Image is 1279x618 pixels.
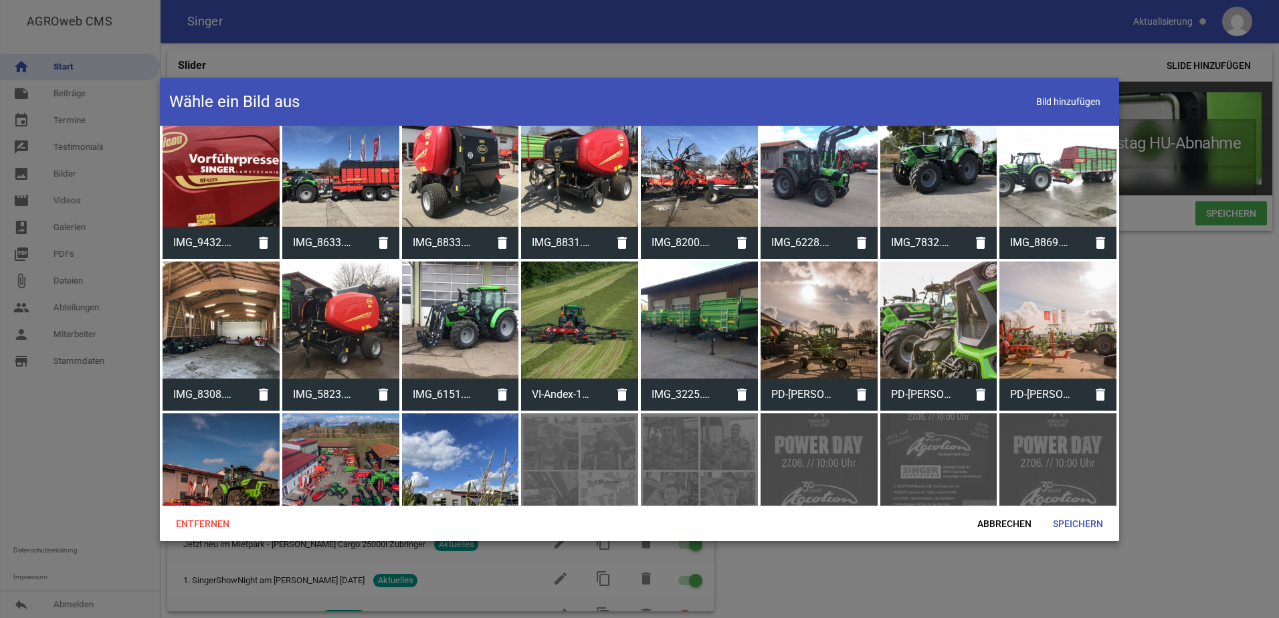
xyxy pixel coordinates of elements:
[521,225,606,260] span: IMG_8831.JPG
[282,225,367,260] span: IMG_8633.JPG
[282,377,367,412] span: IMG_5823.JPG
[248,379,280,411] i: delete
[880,377,965,412] span: PD-Huber--72.JPG
[965,379,997,411] i: delete
[726,227,758,259] i: delete
[1084,227,1116,259] i: delete
[165,512,240,536] span: Entfernen
[726,379,758,411] i: delete
[880,225,965,260] span: IMG_7832.JPG
[402,377,487,412] span: IMG_6151.JPG
[641,377,726,412] span: IMG_3225.JPG
[846,379,878,411] i: delete
[248,227,280,259] i: delete
[846,227,878,259] i: delete
[169,91,300,112] h4: Wähle ein Bild aus
[999,225,1084,260] span: IMG_8869.JPG
[486,227,518,259] i: delete
[486,379,518,411] i: delete
[606,379,638,411] i: delete
[367,227,399,259] i: delete
[1084,379,1116,411] i: delete
[606,227,638,259] i: delete
[641,225,726,260] span: IMG_8200.JPG
[761,377,846,412] span: PD-Huber--36.JPG
[163,225,248,260] span: IMG_9432.JPG
[965,227,997,259] i: delete
[163,377,248,412] span: IMG_8308.JPG
[1027,88,1110,115] span: Bild hinzufügen
[967,512,1042,536] span: Abbrechen
[367,379,399,411] i: delete
[999,377,1084,412] span: PD-Huber--44.JPG
[1042,512,1114,536] span: Speichern
[402,225,487,260] span: IMG_8833.JPG
[761,225,846,260] span: IMG_6228.JPG
[521,377,606,412] span: VI-Andex-1254-014_productslider.jpg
